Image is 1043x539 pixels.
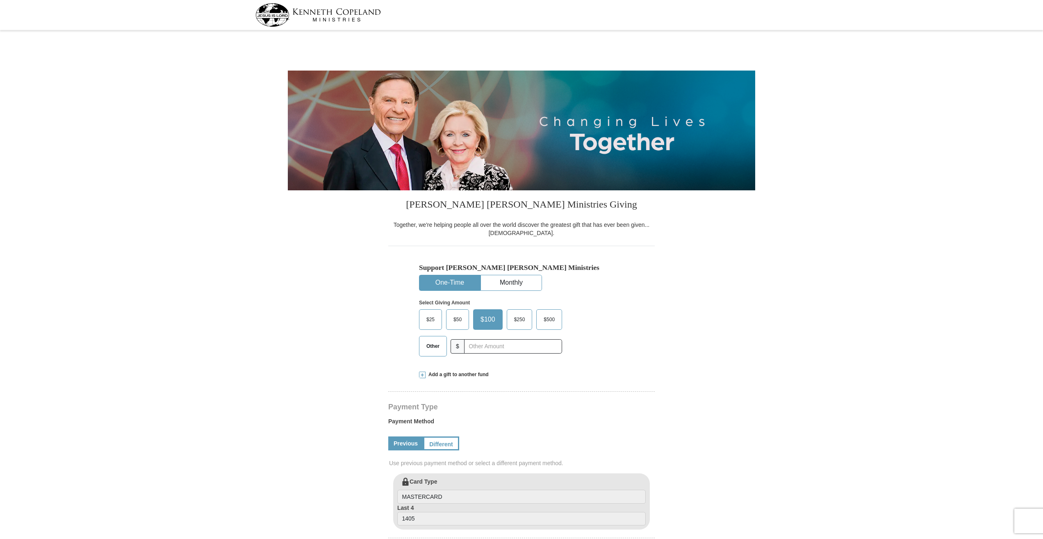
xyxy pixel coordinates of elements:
[451,339,465,354] span: $
[388,417,655,429] label: Payment Method
[422,340,444,352] span: Other
[419,275,480,290] button: One-Time
[426,371,489,378] span: Add a gift to another fund
[481,275,542,290] button: Monthly
[464,339,562,354] input: Other Amount
[255,3,381,27] img: kcm-header-logo.svg
[388,436,423,450] a: Previous
[397,477,646,504] label: Card Type
[397,504,646,526] label: Last 4
[449,313,466,326] span: $50
[388,221,655,237] div: Together, we're helping people all over the world discover the greatest gift that has ever been g...
[422,313,439,326] span: $25
[476,313,499,326] span: $100
[419,263,624,272] h5: Support [PERSON_NAME] [PERSON_NAME] Ministries
[419,300,470,306] strong: Select Giving Amount
[397,512,646,526] input: Last 4
[388,190,655,221] h3: [PERSON_NAME] [PERSON_NAME] Ministries Giving
[423,436,459,450] a: Different
[388,404,655,410] h4: Payment Type
[389,459,656,467] span: Use previous payment method or select a different payment method.
[397,490,646,504] input: Card Type
[540,313,559,326] span: $500
[510,313,529,326] span: $250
